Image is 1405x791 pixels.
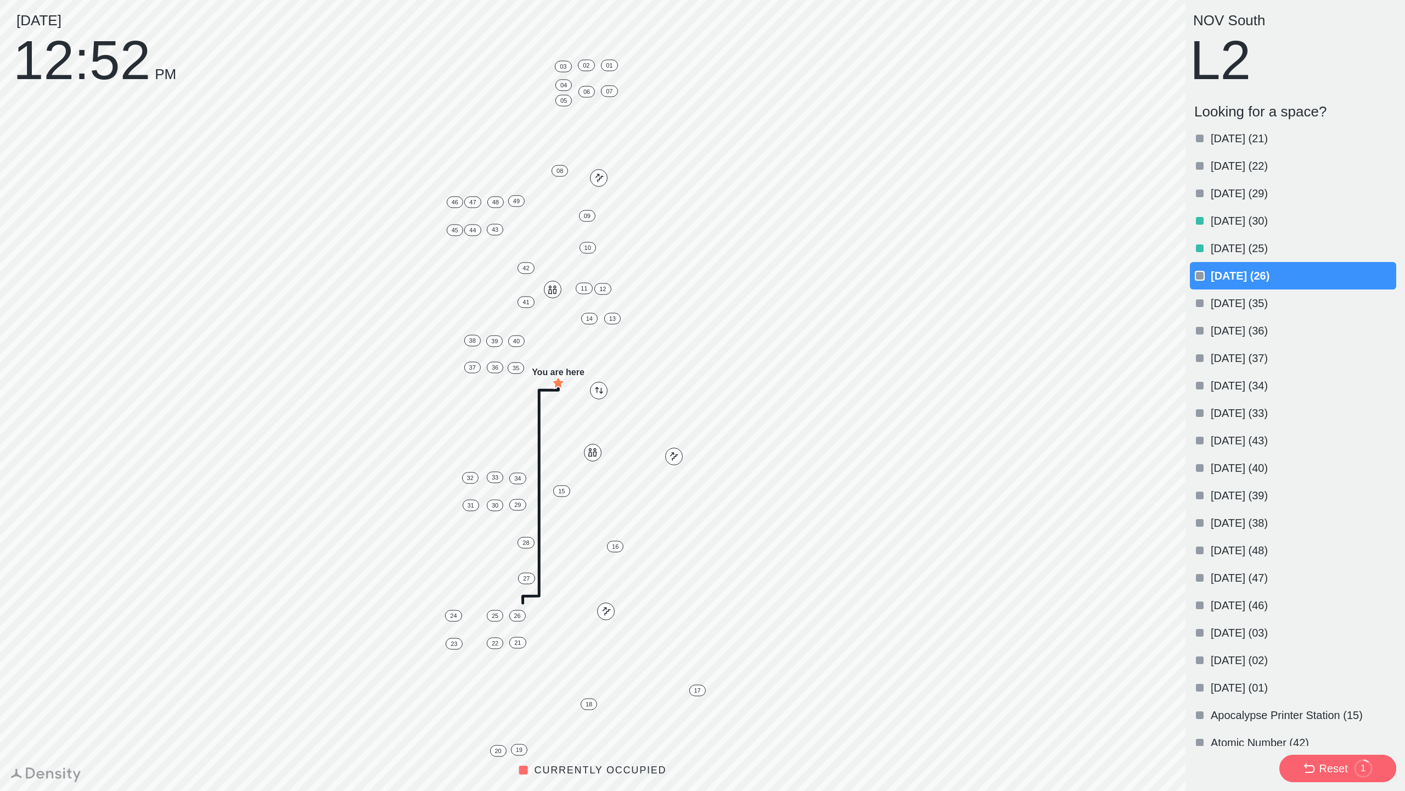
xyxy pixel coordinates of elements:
[1194,103,1396,120] p: Looking for a space?
[1211,708,1394,723] p: Apocalypse Printer Station (15)
[1211,515,1394,531] p: [DATE] (38)
[1211,543,1394,558] p: [DATE] (48)
[1319,761,1347,776] div: Reset
[1211,350,1394,366] p: [DATE] (37)
[1211,296,1394,311] p: [DATE] (35)
[1211,268,1394,283] p: [DATE] (26)
[1211,460,1394,476] p: [DATE] (40)
[1211,488,1394,503] p: [DATE] (39)
[1211,241,1394,256] p: [DATE] (25)
[1211,625,1394,640] p: [DATE] (03)
[1211,433,1394,448] p: [DATE] (43)
[1211,378,1394,393] p: [DATE] (34)
[1211,186,1394,201] p: [DATE] (29)
[1211,653,1394,668] p: [DATE] (02)
[1211,131,1394,146] p: [DATE] (21)
[1211,405,1394,421] p: [DATE] (33)
[1279,755,1396,782] button: Reset1
[1211,598,1394,613] p: [DATE] (46)
[1211,158,1394,174] p: [DATE] (22)
[1211,323,1394,338] p: [DATE] (36)
[1211,213,1394,229] p: [DATE] (30)
[1353,763,1373,774] div: 1
[1211,680,1394,695] p: [DATE] (01)
[1211,570,1394,586] p: [DATE] (47)
[1211,735,1394,750] p: Atomic Number (42)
